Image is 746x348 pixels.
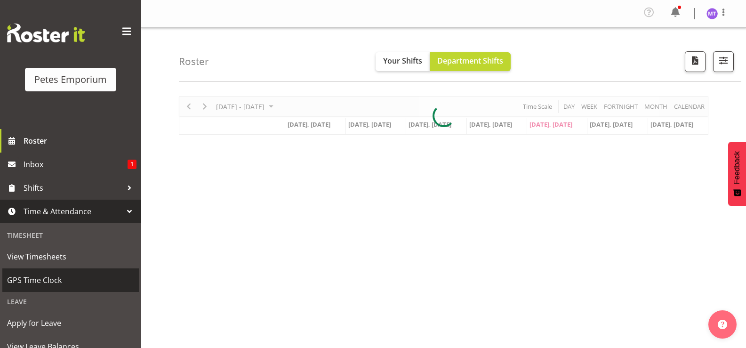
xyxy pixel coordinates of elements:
span: Feedback [733,151,741,184]
span: Roster [24,134,136,148]
div: Timesheet [2,226,139,245]
span: Time & Attendance [24,204,122,219]
button: Your Shifts [376,52,430,71]
img: Rosterit website logo [7,24,85,42]
span: Department Shifts [437,56,503,66]
span: 1 [128,160,136,169]
a: Apply for Leave [2,311,139,335]
button: Department Shifts [430,52,511,71]
button: Filter Shifts [713,51,734,72]
button: Download a PDF of the roster according to the set date range. [685,51,706,72]
span: Your Shifts [383,56,422,66]
div: Petes Emporium [34,73,107,87]
h4: Roster [179,56,209,67]
a: GPS Time Clock [2,268,139,292]
span: View Timesheets [7,250,134,264]
span: GPS Time Clock [7,273,134,287]
a: View Timesheets [2,245,139,268]
img: help-xxl-2.png [718,320,727,329]
span: Apply for Leave [7,316,134,330]
span: Inbox [24,157,128,171]
span: Shifts [24,181,122,195]
div: Leave [2,292,139,311]
img: mya-taupawa-birkhead5814.jpg [706,8,718,19]
button: Feedback - Show survey [728,142,746,206]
